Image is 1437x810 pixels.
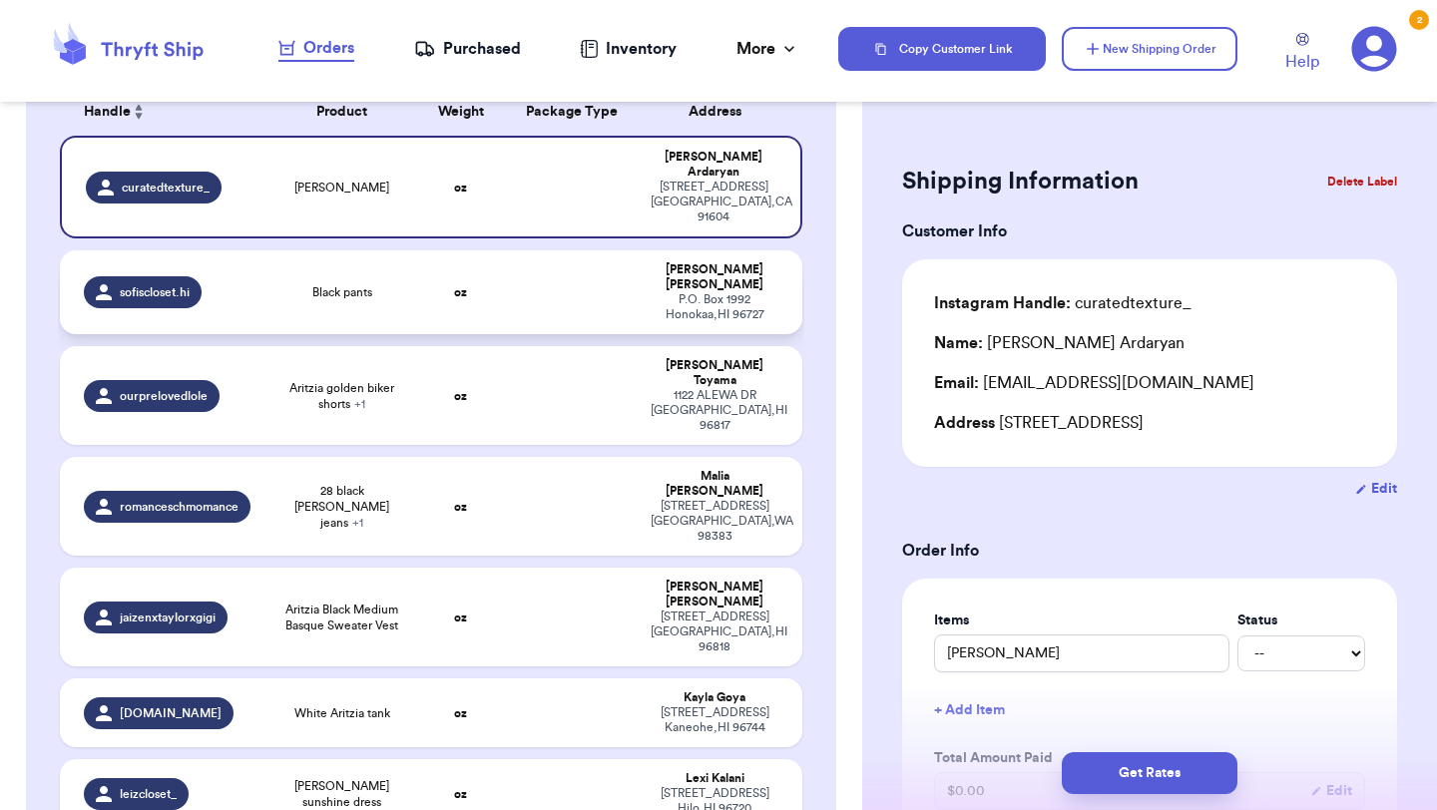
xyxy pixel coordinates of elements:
[120,786,177,802] span: leizcloset_
[651,469,778,499] div: Malia [PERSON_NAME]
[1062,752,1237,794] button: Get Rates
[120,499,239,515] span: romanceschmomance
[926,688,1373,732] button: + Add Item
[934,295,1071,311] span: Instagram Handle:
[120,388,208,404] span: ourprelovedlole
[1319,160,1405,203] button: Delete Label
[354,398,365,410] span: + 1
[414,37,521,61] a: Purchased
[279,483,404,531] span: 28 black [PERSON_NAME] jeans
[279,380,404,412] span: Aritzia golden biker shorts
[454,788,467,800] strong: oz
[294,180,389,196] span: [PERSON_NAME]
[651,705,778,735] div: [STREET_ADDRESS] Kaneohe , HI 96744
[902,219,1397,243] h3: Customer Info
[1237,610,1365,630] label: Status
[416,88,505,136] th: Weight
[454,501,467,513] strong: oz
[454,182,467,194] strong: oz
[84,102,131,123] span: Handle
[934,415,995,431] span: Address
[934,331,1185,355] div: [PERSON_NAME] Ardaryan
[651,609,778,654] div: [STREET_ADDRESS] [GEOGRAPHIC_DATA] , HI 96818
[736,37,799,61] div: More
[294,705,390,721] span: White Aritzia tank
[267,88,416,136] th: Product
[120,705,222,721] span: [DOMAIN_NAME]
[651,180,776,224] div: [STREET_ADDRESS] [GEOGRAPHIC_DATA] , CA 91604
[454,286,467,298] strong: oz
[934,335,983,351] span: Name:
[651,358,778,388] div: [PERSON_NAME] Toyama
[454,390,467,402] strong: oz
[838,27,1046,71] button: Copy Customer Link
[1062,27,1237,71] button: New Shipping Order
[278,36,354,60] div: Orders
[934,411,1365,435] div: [STREET_ADDRESS]
[651,388,778,433] div: 1122 ALEWA DR [GEOGRAPHIC_DATA] , HI 96817
[651,580,778,609] div: [PERSON_NAME] [PERSON_NAME]
[934,371,1365,395] div: [EMAIL_ADDRESS][DOMAIN_NAME]
[934,291,1192,315] div: curatedtexture_
[934,375,979,391] span: Email:
[651,292,778,322] div: P.O. Box 1992 Honokaa , HI 96727
[131,100,147,124] button: Sort ascending
[934,610,1229,630] label: Items
[651,150,776,180] div: [PERSON_NAME] Ardaryan
[651,771,778,786] div: Lexi Kalani
[352,517,363,529] span: + 1
[120,284,190,300] span: sofiscloset.hi
[122,180,210,196] span: curatedtexture_
[454,707,467,719] strong: oz
[902,166,1139,198] h2: Shipping Information
[1351,26,1397,72] a: 2
[454,611,467,623] strong: oz
[580,37,677,61] a: Inventory
[1409,10,1429,30] div: 2
[1355,479,1397,499] button: Edit
[651,690,778,705] div: Kayla Goya
[651,499,778,544] div: [STREET_ADDRESS] [GEOGRAPHIC_DATA] , WA 98383
[278,36,354,62] a: Orders
[279,602,404,633] span: Aritzia Black Medium Basque Sweater Vest
[639,88,802,136] th: Address
[902,539,1397,563] h3: Order Info
[651,262,778,292] div: [PERSON_NAME] [PERSON_NAME]
[120,609,216,625] span: jaizenxtaylorxgigi
[279,778,404,810] span: [PERSON_NAME] sunshine dress
[505,88,639,136] th: Package Type
[1285,33,1319,74] a: Help
[1285,50,1319,74] span: Help
[312,284,372,300] span: Black pants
